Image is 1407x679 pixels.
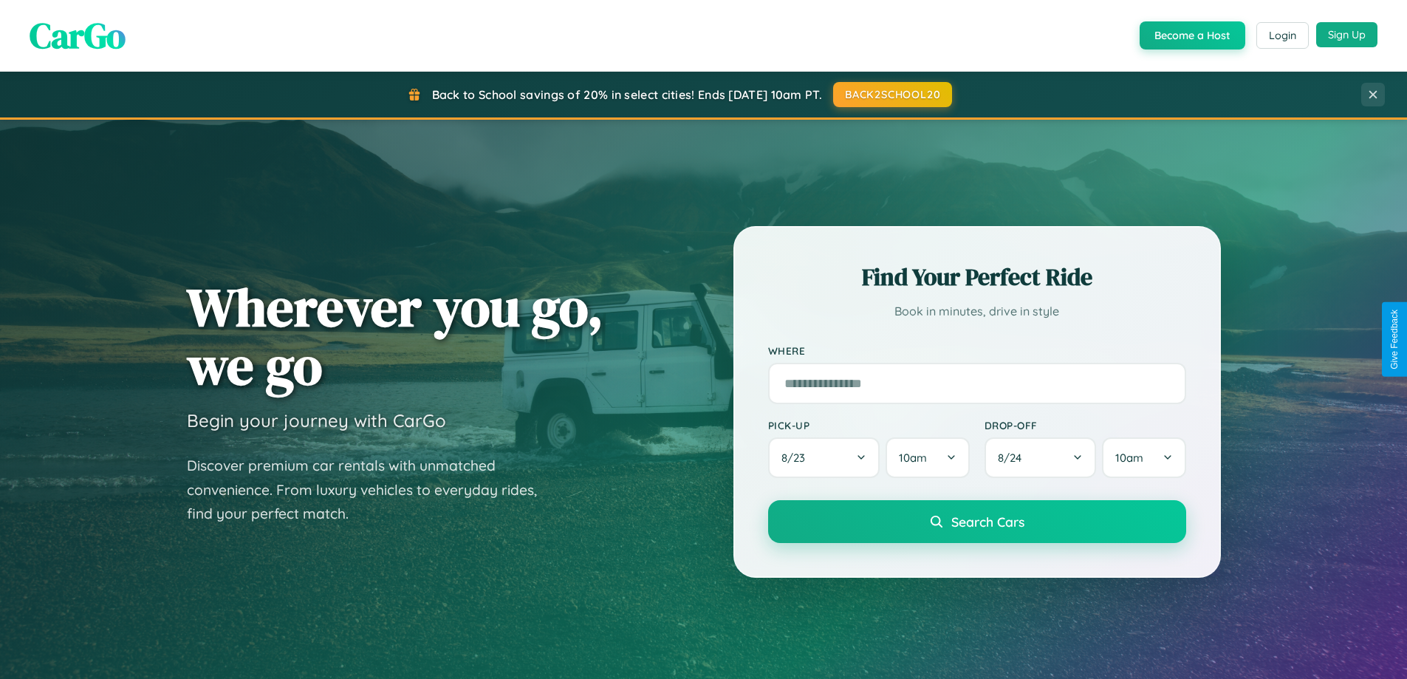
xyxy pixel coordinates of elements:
label: Drop-off [985,419,1186,431]
span: 10am [899,451,927,465]
span: 8 / 23 [781,451,812,465]
span: 8 / 24 [998,451,1029,465]
label: Where [768,344,1186,357]
p: Book in minutes, drive in style [768,301,1186,322]
button: 10am [886,437,969,478]
h1: Wherever you go, we go [187,278,603,395]
button: Become a Host [1140,21,1245,50]
span: 10am [1115,451,1143,465]
h2: Find Your Perfect Ride [768,261,1186,293]
span: Back to School savings of 20% in select cities! Ends [DATE] 10am PT. [432,87,822,102]
button: 8/24 [985,437,1097,478]
h3: Begin your journey with CarGo [187,409,446,431]
button: 10am [1102,437,1185,478]
label: Pick-up [768,419,970,431]
button: Login [1256,22,1309,49]
button: Search Cars [768,500,1186,543]
button: BACK2SCHOOL20 [833,82,952,107]
div: Give Feedback [1389,310,1400,369]
button: Sign Up [1316,22,1377,47]
span: CarGo [30,11,126,60]
p: Discover premium car rentals with unmatched convenience. From luxury vehicles to everyday rides, ... [187,454,556,526]
span: Search Cars [951,513,1024,530]
button: 8/23 [768,437,880,478]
